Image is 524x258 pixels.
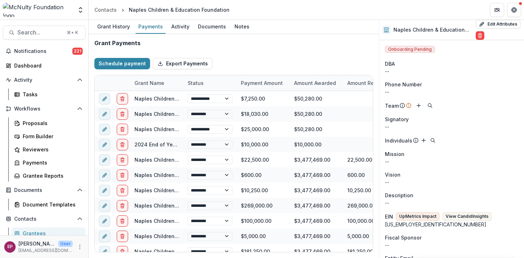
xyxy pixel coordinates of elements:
button: delete [117,154,128,166]
button: Partners [490,3,504,17]
div: Amount Awarded [290,75,343,91]
button: UpMetrics Impact [396,212,440,221]
img: McNulty Foundation logo [3,3,73,17]
div: $3,477,469.00 [294,187,330,194]
div: Form Builder [23,133,80,140]
div: -- [385,123,518,130]
a: Activity [169,20,192,34]
div: Payments [136,21,166,32]
span: Mission [385,150,404,158]
button: delete [117,170,128,181]
a: Contacts [92,5,120,15]
span: 221 [72,48,83,55]
button: edit [99,215,110,227]
span: Workflows [14,106,74,112]
div: Amount Received [343,75,396,91]
div: $5,000.00 [237,229,290,244]
button: edit [99,124,110,135]
div: $10,000.00 [294,141,321,148]
button: edit [99,246,110,257]
div: Contacts [94,6,117,14]
div: Status [183,79,208,87]
a: Naples Children & Education Foundation Grants [134,203,253,209]
button: delete [117,93,128,104]
div: Payments [23,159,80,166]
a: Naples Children & Education Foundation Grants [134,187,253,193]
button: delete [117,124,128,135]
div: Grant Name [130,79,169,87]
div: Naples Children & Education Foundation [129,6,230,14]
a: Proposals [11,117,86,129]
button: Open Workflows [3,103,86,114]
div: Grant Name [130,75,183,91]
button: Open entity switcher [76,3,86,17]
div: Status [183,75,237,91]
div: -- [385,68,518,75]
p: Individuals [385,137,412,144]
div: Payment Amount [237,79,287,87]
button: Open Activity [3,74,86,86]
p: [EMAIL_ADDRESS][DOMAIN_NAME] [18,247,73,254]
p: [PERSON_NAME] [18,240,55,247]
button: delete [117,231,128,242]
div: -- [385,88,518,96]
button: Notifications221 [3,45,86,57]
button: delete [117,200,128,211]
div: Grantee Reports [23,172,80,179]
div: $3,477,469.00 [294,232,330,240]
div: Dashboard [14,62,80,69]
a: Form Builder [11,130,86,142]
h2: Naples Children & Education Foundation [393,27,473,33]
button: delete [117,108,128,120]
a: Naples Children & Education Foundation Grants [134,157,253,163]
button: edit [99,93,110,104]
span: Search... [17,29,62,36]
div: 269,000.00 [347,202,376,209]
a: Naples Children & Education Foundation Grants [134,218,253,224]
button: Search [429,136,437,145]
div: $10,000.00 [237,137,290,152]
a: Reviewers [11,144,86,155]
span: Onboarding Pending [385,46,435,53]
button: Search... [3,26,86,40]
button: Add [419,136,428,145]
div: 22,500.00 [347,156,372,163]
div: $25,000.00 [237,122,290,137]
a: Tasks [11,88,86,100]
button: edit [99,185,110,196]
div: $3,477,469.00 [294,156,330,163]
button: edit [99,170,110,181]
a: Naples Children & Education Foundation - [PERSON_NAME] Events - 2025 [134,96,317,102]
button: Edit Attributes [476,20,520,28]
div: Tasks [23,91,80,98]
a: Payments [136,20,166,34]
p: -- [385,199,518,206]
button: delete [117,139,128,150]
a: Grantees [11,227,86,239]
div: $50,280.00 [294,95,322,102]
a: 2024 End of Year - [GEOGRAPHIC_DATA] Children & Education Foundation [134,141,316,147]
a: Document Templates [11,199,86,210]
div: $18,030.00 [237,106,290,122]
div: $3,477,469.00 [294,202,330,209]
div: Documents [195,21,229,32]
button: Open Contacts [3,213,86,225]
button: View CandidInsights [442,212,492,221]
a: Naples Children & Education Foundation Grants [134,248,253,254]
a: Naples Children & Education Foundation Grants [134,172,253,178]
div: Notes [232,21,252,32]
p: Team [385,102,399,109]
div: Amount Received [343,79,395,87]
div: Payment Amount [237,75,290,91]
div: Grant History [94,21,133,32]
button: edit [99,200,110,211]
button: delete [117,215,128,227]
a: Payments [11,157,86,168]
div: $3,477,469.00 [294,217,330,225]
nav: breadcrumb [92,5,232,15]
p: -- [385,178,518,186]
div: Proposals [23,119,80,127]
div: 600.00 [347,171,365,179]
button: More [76,243,84,251]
